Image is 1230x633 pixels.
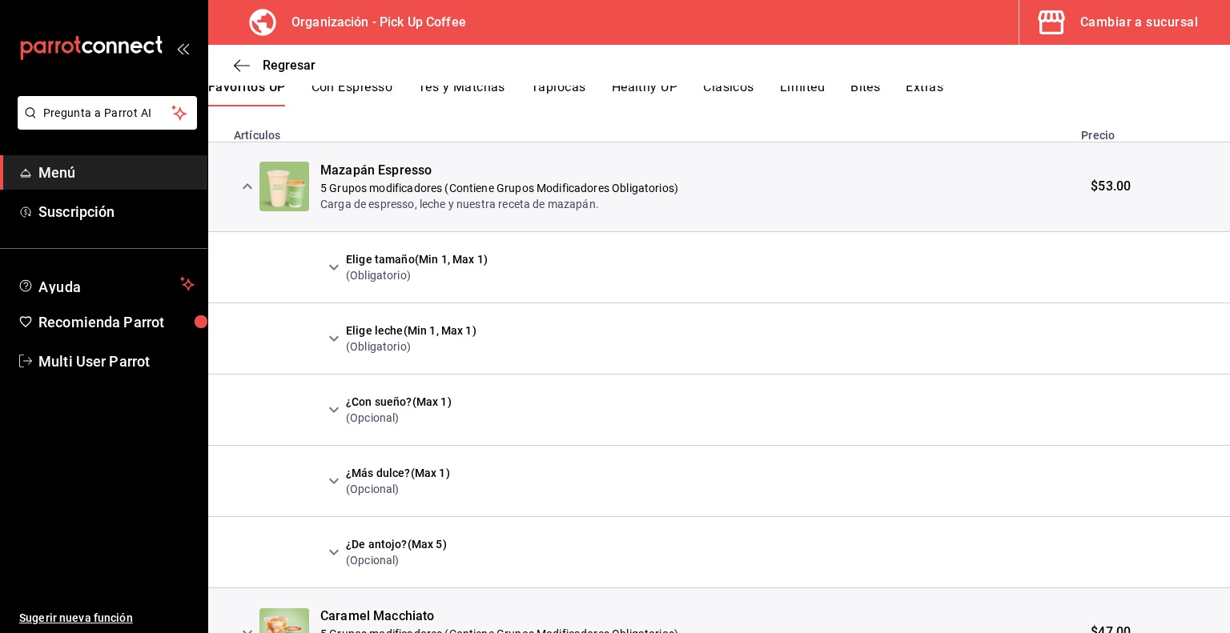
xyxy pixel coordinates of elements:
[418,79,505,106] button: Tés y Matchas
[11,116,197,133] a: Pregunta a Parrot AI
[320,162,678,180] div: Mazapán Espresso
[320,254,348,281] button: expand row
[320,539,348,566] button: expand row
[208,119,1071,142] th: Artículos
[346,465,450,481] div: ¿Más dulce? (Max 1)
[320,196,678,212] p: Carga de espresso, leche y nuestra receta de mazapán.
[320,180,678,196] p: 5 Grupos modificadores (Contiene Grupos Modificadores Obligatorios)
[346,394,452,410] div: ¿Con sueño? (Max 1)
[1071,119,1230,142] th: Precio
[263,58,316,73] span: Regresar
[320,607,678,626] div: Caramel Macchiato
[703,79,754,106] button: Clásicos
[346,339,476,355] p: (Obligatorio)
[346,251,488,267] div: Elige tamaño (Min 1, Max 1)
[780,79,825,106] button: Limited
[176,42,189,54] button: open_drawer_menu
[312,79,393,106] button: Con Espresso
[208,79,1230,106] div: scrollable menu categories
[234,173,261,200] button: expand row
[346,410,452,426] p: (Opcional)
[38,162,195,183] span: Menú
[38,311,195,333] span: Recomienda Parrot
[612,79,678,106] button: Healthy UP
[531,79,586,106] button: Tapiocas
[346,481,450,497] p: (Opcional)
[346,552,447,568] p: (Opcional)
[279,13,466,32] h3: Organización - Pick Up Coffee
[1091,178,1131,196] span: $53.00
[346,536,447,552] div: ¿De antojo? (Max 5)
[320,467,348,495] button: expand row
[906,79,943,106] button: Extras
[346,267,488,283] p: (Obligatorio)
[1080,11,1198,34] div: Cambiar a sucursal
[850,79,880,106] button: Bites
[38,201,195,222] span: Suscripción
[38,274,174,294] span: Ayuda
[43,105,172,122] span: Pregunta a Parrot AI
[38,351,195,372] span: Multi User Parrot
[234,58,316,73] button: Regresar
[320,396,348,423] button: expand row
[19,610,195,627] span: Sugerir nueva función
[346,323,476,339] div: Elige leche (Min 1, Max 1)
[18,96,197,130] button: Pregunta a Parrot AI
[320,325,348,352] button: expand row
[208,79,286,106] button: Favoritos UP
[259,162,309,211] img: Preview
